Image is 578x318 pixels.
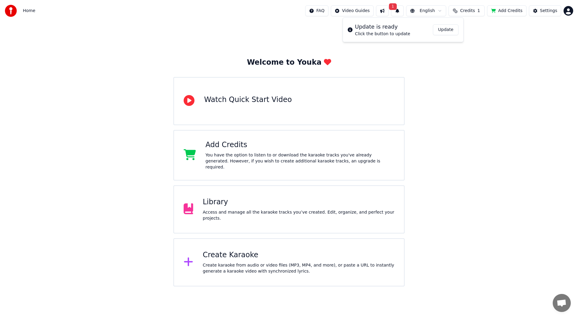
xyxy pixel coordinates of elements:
div: Settings [540,8,557,14]
div: チャットを開く [553,294,571,312]
div: Welcome to Youka [247,58,331,67]
div: Create karaoke from audio or video files (MP3, MP4, and more), or paste a URL to instantly genera... [203,262,395,274]
nav: breadcrumb [23,8,35,14]
img: youka [5,5,17,17]
div: Update is ready [355,23,410,31]
span: Credits [460,8,475,14]
div: Watch Quick Start Video [204,95,292,105]
div: Add Credits [206,140,395,150]
button: 1 [391,5,404,16]
span: Home [23,8,35,14]
button: Video Guides [331,5,374,16]
div: Access and manage all the karaoke tracks you’ve created. Edit, organize, and perfect your projects. [203,209,395,221]
button: FAQ [305,5,328,16]
button: Settings [529,5,561,16]
span: 1 [389,3,397,10]
div: Library [203,197,395,207]
button: Add Credits [487,5,527,16]
div: You have the option to listen to or download the karaoke tracks you've already generated. However... [206,152,395,170]
button: Credits1 [449,5,485,16]
button: Update [433,24,458,35]
div: Create Karaoke [203,250,395,260]
span: 1 [477,8,480,14]
div: Click the button to update [355,31,410,37]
